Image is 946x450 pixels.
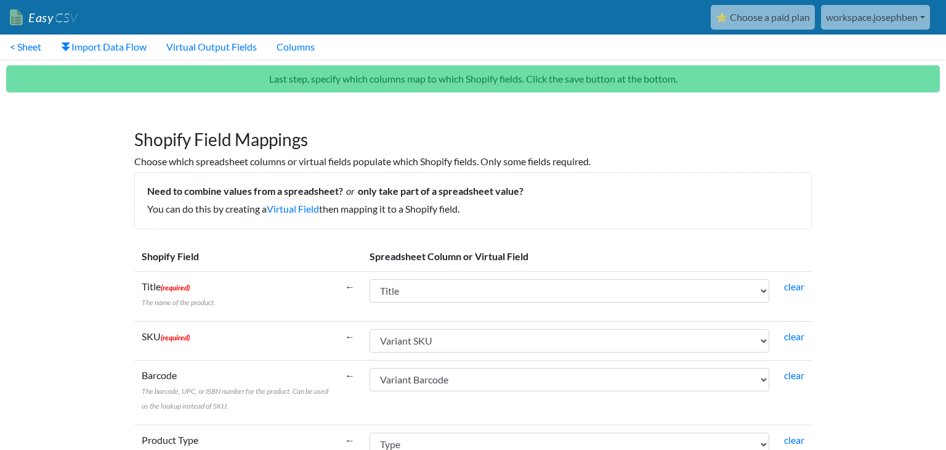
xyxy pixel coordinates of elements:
[142,329,190,344] label: SKU
[821,5,930,30] a: workspace.josephben
[784,280,804,292] a: clear
[6,65,940,92] p: Last step, specify which columns map to which Shopify fields. Click the save button at the bottom.
[134,117,812,150] h1: Shopify Field Mappings
[156,35,267,59] a: Virtual Output Fields
[142,279,216,309] label: Title
[338,321,362,360] td: ←
[784,434,804,446] a: clear
[161,283,190,292] span: (required)
[134,242,338,272] th: Shopify Field
[10,5,78,30] a: EasyCSV
[784,369,804,381] a: clear
[267,203,319,215] a: Virtual Field
[142,298,216,307] span: The name of the product.
[142,387,328,411] span: The barcode, UPC, or ISBN number for the product. Can be used as the lookup instead of SKU.
[362,242,812,272] th: Spreadsheet Column or Virtual Field
[338,271,362,321] td: ←
[784,330,804,342] a: clear
[147,202,799,216] p: You can do this by creating a then mapping it to a Shopify field.
[51,35,156,59] a: Import Data Flow
[134,155,812,167] h6: Choose which spreadsheet columns or virtual fields populate which Shopify fields. Only some field...
[343,185,358,197] i: or
[54,10,78,25] span: CSV
[267,35,325,59] a: Columns
[711,5,815,30] a: ⭐ Choose a paid plan
[161,333,190,342] span: (required)
[338,360,362,425] td: ←
[142,368,330,412] label: Barcode
[147,185,799,197] h5: Need to combine values from a spreadsheet? only take part of a spreadsheet value?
